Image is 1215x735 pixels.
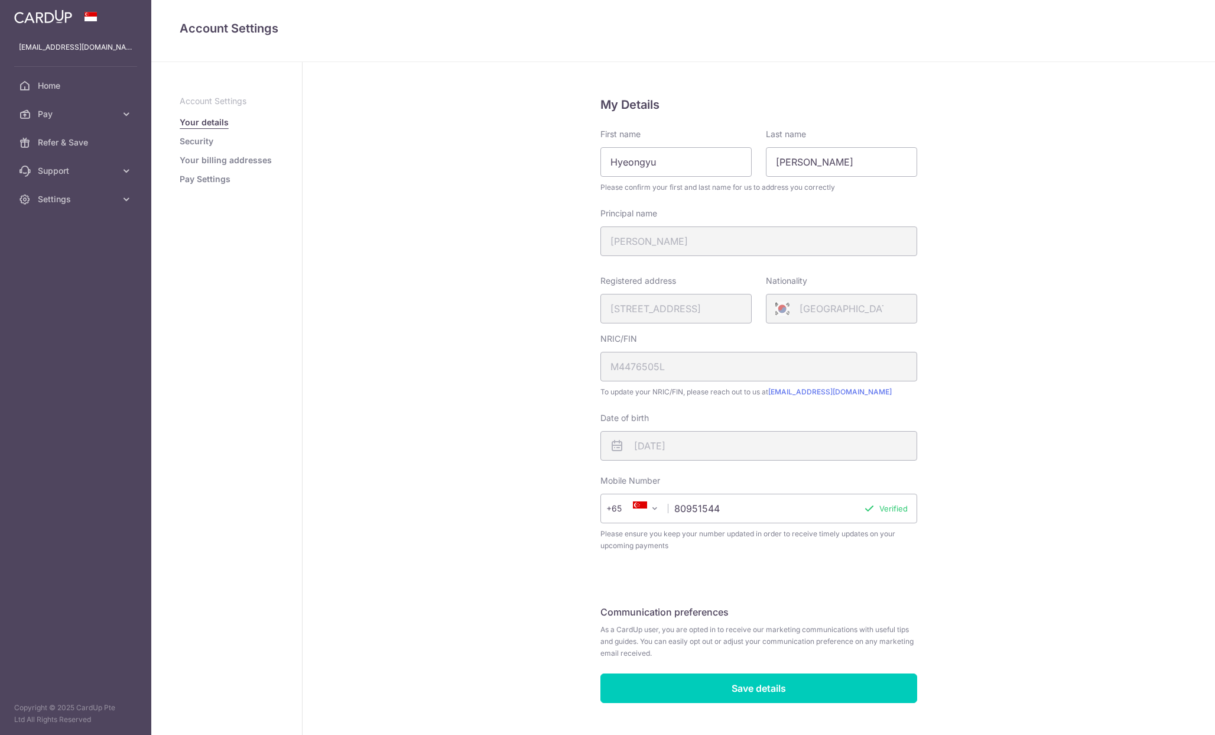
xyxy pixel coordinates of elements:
[600,275,676,287] label: Registered address
[600,333,637,345] label: NRIC/FIN
[38,165,116,177] span: Support
[766,275,807,287] label: Nationality
[600,605,917,619] h5: Communication preferences
[600,182,917,193] span: Please confirm your first and last name for us to address you correctly
[180,154,272,166] a: Your billing addresses
[38,108,116,120] span: Pay
[766,147,917,177] input: Last name
[600,475,660,487] label: Mobile Number
[600,674,917,703] input: Save details
[606,501,638,516] span: +65
[180,173,230,185] a: Pay Settings
[766,128,806,140] label: Last name
[600,528,917,552] span: Please ensure you keep your number updated in order to receive timely updates on your upcoming pa...
[19,41,132,53] p: [EMAIL_ADDRESS][DOMAIN_NAME]
[768,387,892,396] a: [EMAIL_ADDRESS][DOMAIN_NAME]
[600,128,641,140] label: First name
[38,80,116,92] span: Home
[180,19,1187,38] h4: Account Settings
[600,624,917,659] span: As a CardUp user, you are opted in to receive our marketing communications with useful tips and g...
[610,501,638,516] span: +65
[600,95,917,114] h5: My Details
[180,95,274,107] p: Account Settings
[600,147,752,177] input: First name
[600,412,649,424] label: Date of birth
[38,137,116,148] span: Refer & Save
[38,193,116,205] span: Settings
[600,208,657,219] label: Principal name
[180,116,229,128] a: Your details
[14,9,72,24] img: CardUp
[600,386,917,398] span: To update your NRIC/FIN, please reach out to us at
[180,135,213,147] a: Security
